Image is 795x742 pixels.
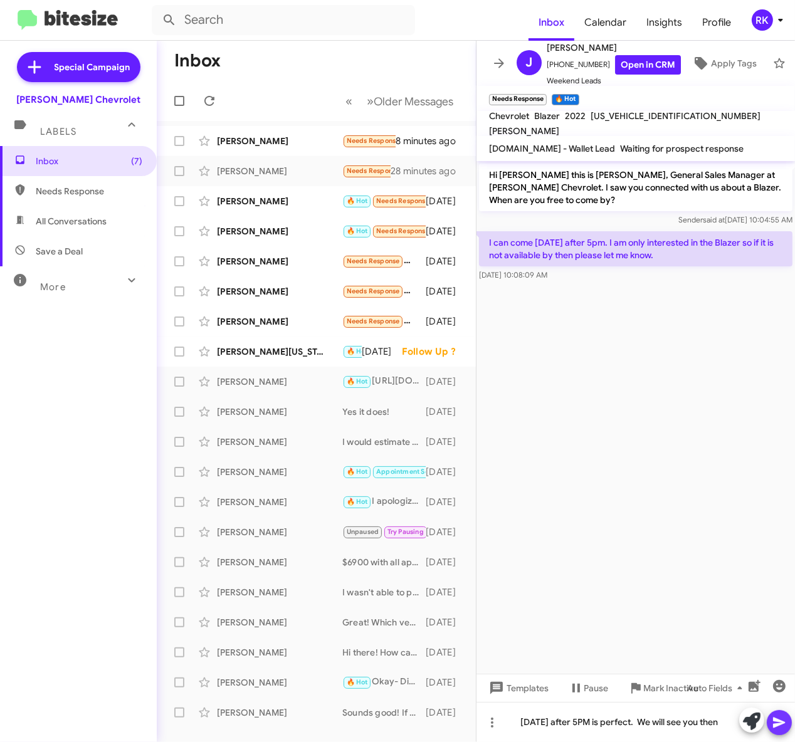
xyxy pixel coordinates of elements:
span: Save a Deal [36,245,83,258]
small: Needs Response [489,94,547,105]
div: 28 minutes ago [391,165,466,177]
div: [DATE] [426,436,466,448]
span: Appointment Set [376,468,431,476]
button: Apply Tags [681,52,767,75]
span: 2022 [565,110,586,122]
div: [DATE] [426,616,466,629]
div: [PERSON_NAME] [217,195,342,207]
span: Needs Response [347,167,400,175]
div: Yes it does! [342,405,426,418]
button: Templates [476,677,559,699]
div: [PERSON_NAME] [217,496,342,508]
button: Pause [559,677,618,699]
div: The deal is in writing, but I will not share. I'm good... [342,284,426,298]
div: I apologize for any confusion! How can I assist you [DATE]? Are you looking to discuss selling yo... [342,494,426,509]
nav: Page navigation example [339,88,461,114]
div: [URL][DOMAIN_NAME] [342,374,426,389]
div: [DATE] [426,375,466,388]
div: Okay- Did you still want to stop by [DATE] and look at our lot? [342,675,426,689]
span: Needs Response [347,317,400,325]
div: [PERSON_NAME] [217,676,342,689]
button: Previous [338,88,360,114]
span: Special Campaign [55,61,130,73]
span: More [40,281,66,293]
span: Templates [487,677,549,699]
span: 🔥 Hot [347,468,368,476]
span: « [345,93,352,109]
span: Needs Response [376,197,429,205]
span: 🔥 Hot [347,347,368,355]
div: [DATE] [426,225,466,238]
span: All Conversations [36,215,107,227]
p: I can come [DATE] after 5pm. I am only interested in the Blazer so if it is not available by then... [479,231,792,266]
div: [DATE] [426,255,466,268]
span: Calendar [574,4,636,41]
button: RK [741,9,781,31]
span: 🔥 Hot [347,377,368,385]
span: [PHONE_NUMBER] [547,55,681,75]
div: I gave that Trailboss to my son. [342,224,426,238]
div: [PERSON_NAME] [217,255,342,268]
small: 🔥 Hot [552,94,579,105]
div: [DATE] [426,405,466,418]
div: [DATE] [426,526,466,538]
div: [PERSON_NAME] [217,375,342,388]
button: Mark Inactive [618,677,708,699]
span: Blazer [534,110,560,122]
div: I wasn't able to pull up the mileage. How many miles and how's the condition? [342,586,426,598]
a: Profile [692,4,741,41]
span: » [367,93,374,109]
span: Sender [DATE] 10:04:55 AM [678,215,792,224]
span: Needs Response [36,185,142,197]
div: Hi there! How can I assist you [DATE]? Are you interested in discussing a vehicle or perhaps sell... [342,646,426,659]
span: Needs Response [376,227,429,235]
div: 8 minutes ago [396,135,466,147]
a: Open in CRM [615,55,681,75]
div: Ok great! Thanks! [342,525,426,539]
div: [PERSON_NAME] [217,285,342,298]
div: I would estimate around 11k-12k. We also just got in a shipment of $35k Equinox EV Lt's as well i... [342,436,426,448]
div: I don't have time to stop in usually. I have a $35,000 buyout from Stellantis and I know there's ... [342,254,426,268]
input: Search [152,5,415,35]
span: said at [703,215,725,224]
span: Weekend Leads [547,75,681,87]
div: [PERSON_NAME] [217,225,342,238]
div: [PERSON_NAME] [217,436,342,448]
span: [DATE] 10:08:09 AM [479,270,547,280]
span: Needs Response [347,137,400,145]
div: [DATE] after 5PM is perfect. We will see you then [476,702,795,742]
span: Unpaused [347,528,379,536]
div: I had a good experience just trying to figure out if it's worth my time [342,314,426,328]
div: [DATE] [426,466,466,478]
span: 🔥 Hot [347,227,368,235]
span: Needs Response [347,287,400,295]
div: [PERSON_NAME] [217,616,342,629]
span: [PERSON_NAME] [489,125,559,137]
a: Insights [636,4,692,41]
span: [DOMAIN_NAME] - Wallet Lead [489,143,615,154]
div: [DATE] [426,285,466,298]
div: [DATE] [426,195,466,207]
div: [PERSON_NAME] [217,405,342,418]
div: [PERSON_NAME] [217,315,342,328]
div: [PERSON_NAME] [217,526,342,538]
span: J [526,53,533,73]
span: 🔥 Hot [347,498,368,506]
div: [PERSON_NAME] [217,135,342,147]
div: [DATE] [362,345,402,358]
span: Apply Tags [711,52,757,75]
div: Great! Which version? [342,616,426,629]
span: Inbox [36,155,142,167]
div: Sounds good! If you have any questions or need assistance, feel free to reach out. Looking forwar... [342,706,426,719]
span: Needs Response [347,257,400,265]
span: Older Messages [374,95,453,108]
span: Try Pausing [387,528,424,536]
div: [PERSON_NAME] [217,586,342,598]
a: Inbox [529,4,574,41]
div: [PERSON_NAME] [217,556,342,568]
div: [PERSON_NAME] [217,646,342,659]
span: 🔥 Hot [347,197,368,205]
